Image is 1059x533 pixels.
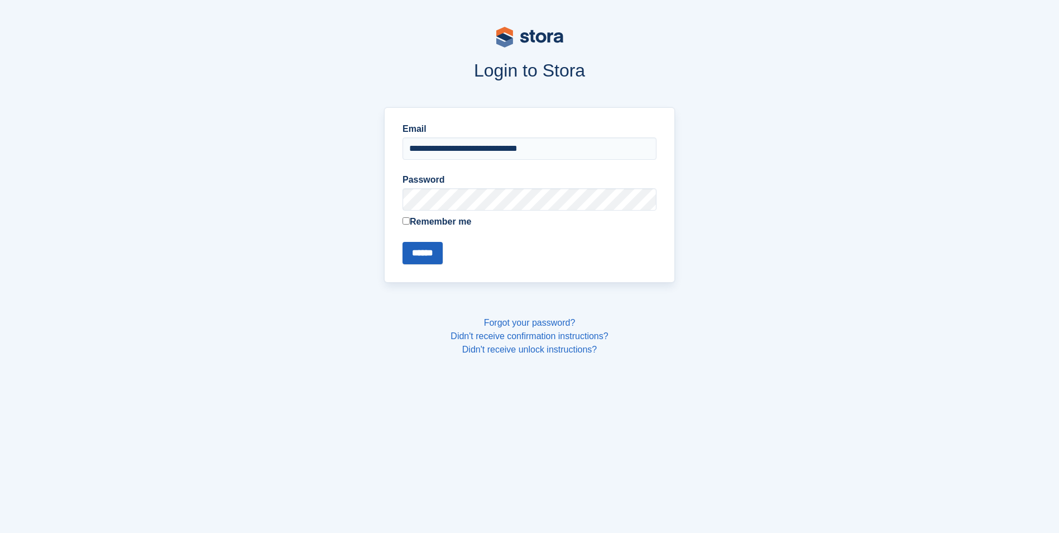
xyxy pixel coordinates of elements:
img: stora-logo-53a41332b3708ae10de48c4981b4e9114cc0af31d8433b30ea865607fb682f29.svg [496,27,563,47]
h1: Login to Stora [171,60,888,80]
a: Didn't receive unlock instructions? [462,345,597,354]
a: Forgot your password? [484,318,576,327]
input: Remember me [402,217,410,225]
label: Email [402,122,657,136]
label: Remember me [402,215,657,229]
label: Password [402,173,657,187]
a: Didn't receive confirmation instructions? [451,331,608,341]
